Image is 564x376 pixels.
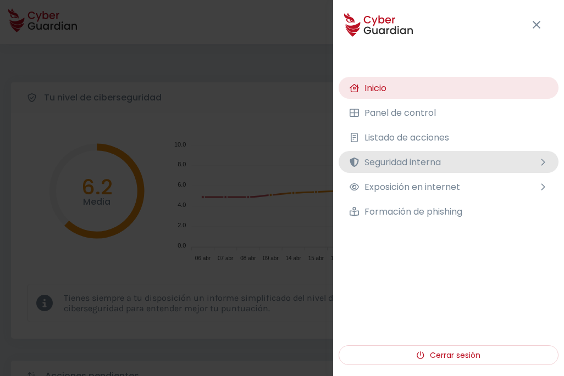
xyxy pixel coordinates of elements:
button: Seguridad interna [339,151,559,173]
span: Seguridad interna [364,155,441,169]
button: Formación de phishing [339,200,559,222]
span: Formación de phishing [364,205,462,218]
button: Panel de control [339,102,559,124]
button: Listado de acciones [339,126,559,148]
button: Inicio [339,77,559,99]
button: Exposición en internet [339,176,559,198]
button: Cerrar sesión [339,345,559,365]
span: Listado de acciones [364,131,449,144]
span: Panel de control [364,106,436,120]
span: Inicio [364,81,386,95]
span: Exposición en internet [364,180,460,194]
